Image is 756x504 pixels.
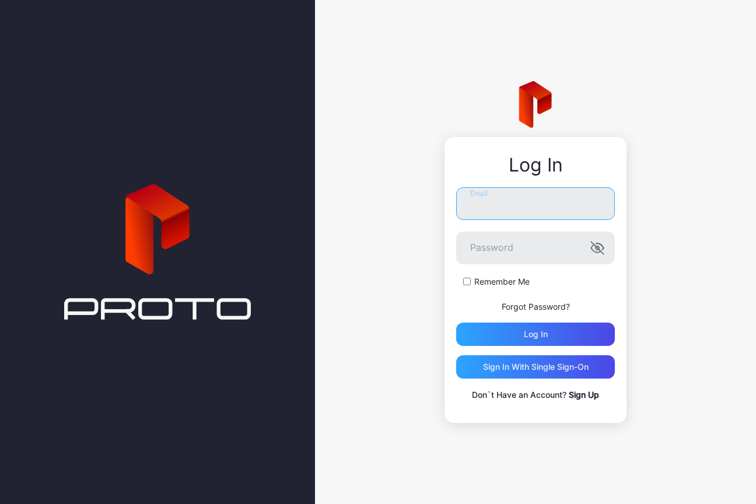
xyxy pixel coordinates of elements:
[456,323,615,346] button: Log in
[483,362,589,372] div: Sign in With Single Sign-On
[524,330,548,339] div: Log in
[456,388,615,402] p: Don`t Have an Account?
[456,155,615,176] div: Log In
[569,390,599,400] a: Sign Up
[502,302,570,311] a: Forgot Password?
[456,355,615,379] button: Sign in With Single Sign-On
[590,241,604,255] button: Password
[474,276,530,288] label: Remember Me
[456,187,615,220] input: Email
[456,232,615,264] input: Password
